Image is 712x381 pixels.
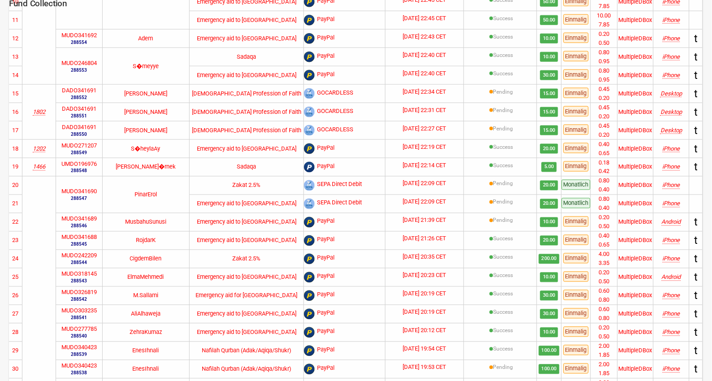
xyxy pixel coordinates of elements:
[591,177,617,186] li: 0.80
[317,272,334,283] span: PayPal
[403,51,446,60] label: [DATE] 22:40 CET
[403,253,446,262] label: [DATE] 20:35 CET
[591,48,617,57] li: 0.80
[61,296,97,303] small: 288542
[493,180,513,188] label: Pending
[61,241,97,248] small: 288545
[564,125,589,135] span: Einmalig
[317,327,334,338] span: PayPal
[591,130,617,139] li: 0.20
[190,48,304,66] td: Sadaqa
[663,72,680,78] i: Mozilla/5.0 (iPhone; CPU iPhone OS 18_6_2 like Mac OS X) AppleWebKit/605.1.15 (KHTML, like Gecko)...
[403,69,446,78] label: [DATE] 22:40 CET
[9,121,22,139] td: 17
[9,323,22,342] td: 28
[539,364,560,374] span: 100.00
[619,236,652,245] div: MultipleDBox
[61,149,97,156] small: 288549
[695,271,698,284] span: t
[695,161,698,173] span: t
[540,199,558,209] span: 20.00
[540,291,558,301] span: 30.00
[317,52,334,62] span: PayPal
[61,270,97,279] label: MUDO318145
[317,254,334,264] span: PayPal
[403,234,446,243] label: [DATE] 21:26 CET
[564,143,589,153] span: Einmalig
[695,216,698,229] span: t
[103,250,190,268] td: CigdemBilen
[61,215,97,224] label: MUDO341689
[61,160,97,169] label: UMDO196976
[190,268,304,286] td: Emergency aid to [GEOGRAPHIC_DATA]
[61,362,97,371] label: MUDO340423
[190,195,304,213] td: Emergency aid to [GEOGRAPHIC_DATA]
[9,286,22,305] td: 26
[663,53,680,60] i: Mozilla/5.0 (iPhone; CPU iPhone OS 18_6_2 like Mac OS X) AppleWebKit/605.1.15 (KHTML, like Gecko)...
[103,121,190,139] td: [PERSON_NAME]
[9,48,22,66] td: 13
[61,195,97,202] small: 288547
[591,57,617,66] li: 0.95
[33,164,45,170] i: UMUT Internationale Humanit�re Hilfe N�rnberg e.V.
[103,139,190,158] td: S�heylaAy
[591,277,617,286] li: 0.50
[317,364,334,375] span: PayPal
[619,126,652,135] div: MultipleDBox
[695,363,698,376] span: t
[403,14,446,23] label: [DATE] 22:45 CET
[493,327,513,335] label: Success
[190,103,304,121] td: [DEMOGRAPHIC_DATA] Profession of Faith
[564,364,589,374] span: Einmalig
[493,161,513,169] label: Success
[317,33,334,44] span: PayPal
[591,342,617,351] li: 2.00
[663,292,680,299] i: Mozilla/5.0 (iPhone; CPU iPhone OS 26_0_0 like Mac OS X) AppleWebKit/605.1.15 (KHTML, like Gecko)...
[190,360,304,378] td: Nafilah Qurban (Adak/Aqiqa/Shukr)
[591,11,617,20] li: 10.00
[9,176,22,195] td: 20
[317,290,334,301] span: PayPal
[62,104,96,113] label: DADO341691
[662,219,681,225] i: Mozilla/5.0 (Linux; Android 14; itel C671L Build/UP1A.231005.007; wv) AppleWebKit/537.36 (KHTML, ...
[591,268,617,277] li: 0.20
[540,89,558,99] span: 15.00
[619,291,652,300] div: MultipleDBox
[9,231,22,250] td: 23
[540,309,558,319] span: 30.00
[493,69,513,78] label: Success
[493,106,513,114] label: Pending
[663,182,680,189] i: Mozilla/5.0 (iPhone; CPU iPhone OS 17_6_1 like Mac OS X) AppleWebKit/605.1.15 (KHTML, like Gecko)...
[540,236,558,246] span: 20.00
[663,237,680,244] i: Mozilla/5.0 (iPhone; CPU iPhone OS 18_5 like Mac OS X) AppleWebKit/605.1.15 (KHTML, like Gecko) V...
[619,199,652,208] div: MultipleDBox
[103,176,190,213] td: PinarErol
[61,233,97,242] label: MUDO341688
[190,84,304,103] td: [DEMOGRAPHIC_DATA] Profession of Faith
[591,186,617,195] li: 0.40
[493,235,513,243] label: Success
[61,168,97,174] small: 288548
[591,75,617,84] li: 0.95
[103,213,190,231] td: MusbahuSunusi
[61,260,97,266] small: 288544
[33,108,45,115] i: F�derale Islamische Union e.V.
[493,198,513,206] label: Pending
[317,162,334,173] span: PayPal
[190,139,304,158] td: Emergency aid to [GEOGRAPHIC_DATA]
[591,204,617,213] li: 0.40
[695,253,698,265] span: t
[591,333,617,342] li: 0.50
[663,255,680,262] i: Mozilla/5.0 (iPhone; CPU iPhone OS 18_6_2 like Mac OS X) AppleWebKit/605.1.15 (KHTML, like Gecko)...
[540,273,558,282] span: 10.00
[591,195,617,204] li: 0.80
[591,324,617,333] li: 0.20
[564,88,589,98] span: Einmalig
[493,253,513,261] label: Success
[9,29,22,48] td: 12
[9,195,22,213] td: 21
[103,231,190,250] td: RojdarK
[190,121,304,139] td: [DEMOGRAPHIC_DATA] Profession of Faith
[403,308,446,317] label: [DATE] 20:19 CET
[61,333,97,340] small: 288540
